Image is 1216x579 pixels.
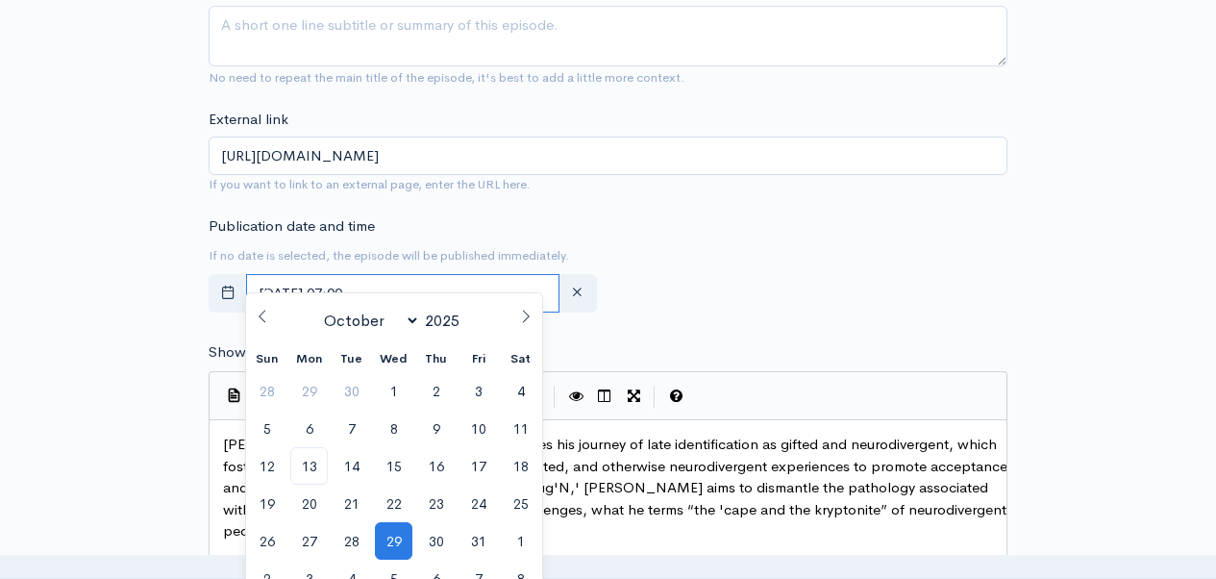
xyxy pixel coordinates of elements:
[375,410,412,447] span: October 8, 2025
[375,485,412,522] span: October 22, 2025
[248,485,285,522] span: October 19, 2025
[209,69,684,86] small: No need to repeat the main title of the episode, it's best to add a little more context.
[248,522,285,560] span: October 26, 2025
[333,410,370,447] span: October 7, 2025
[290,522,328,560] span: October 27, 2025
[209,247,569,264] small: If no date is selected, the episode will be published immediately.
[558,274,597,314] button: clear
[290,410,328,447] span: October 6, 2025
[333,447,370,485] span: October 14, 2025
[375,447,412,485] span: October 15, 2025
[209,109,288,131] label: External link
[223,435,1011,540] span: [PERSON_NAME][DEMOGRAPHIC_DATA] shares his journey of late identification as gifted and neurodive...
[209,341,286,364] label: Show notes
[248,372,285,410] span: September 28, 2025
[415,353,458,365] span: Thu
[290,372,328,410] span: September 29, 2025
[459,485,497,522] span: October 24, 2025
[375,522,412,560] span: October 29, 2025
[209,175,1007,194] small: If you want to link to an external page, enter the URL here.
[619,382,648,411] button: Toggle Fullscreen
[331,353,373,365] span: Tue
[554,386,556,408] i: |
[459,410,497,447] span: October 10, 2025
[417,447,455,485] span: October 16, 2025
[417,410,455,447] span: October 9, 2025
[420,311,472,331] input: Year
[502,447,539,485] span: October 18, 2025
[500,353,542,365] span: Sat
[290,485,328,522] span: October 20, 2025
[502,522,539,560] span: November 1, 2025
[333,485,370,522] span: October 21, 2025
[246,353,288,365] span: Sun
[502,485,539,522] span: October 25, 2025
[417,485,455,522] span: October 23, 2025
[661,382,690,411] button: Markdown Guide
[459,372,497,410] span: October 3, 2025
[248,410,285,447] span: October 5, 2025
[502,410,539,447] span: October 11, 2025
[333,372,370,410] span: September 30, 2025
[561,382,590,411] button: Toggle Preview
[459,447,497,485] span: October 17, 2025
[209,215,375,238] label: Publication date and time
[654,386,656,408] i: |
[316,310,421,332] select: Month
[417,522,455,560] span: October 30, 2025
[375,372,412,410] span: October 1, 2025
[373,353,415,365] span: Wed
[219,381,248,410] button: Insert Show Notes Template
[209,274,248,314] button: toggle
[333,522,370,560] span: October 28, 2025
[209,137,1007,176] input: Enter URL
[417,372,455,410] span: October 2, 2025
[502,372,539,410] span: October 4, 2025
[590,382,619,411] button: Toggle Side by Side
[288,353,331,365] span: Mon
[459,522,497,560] span: October 31, 2025
[290,447,328,485] span: October 13, 2025
[458,353,500,365] span: Fri
[248,447,285,485] span: October 12, 2025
